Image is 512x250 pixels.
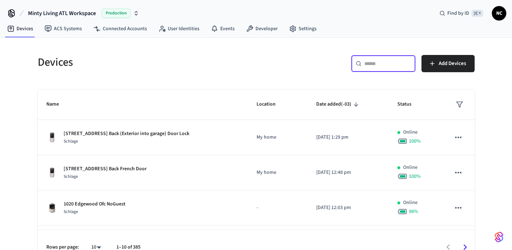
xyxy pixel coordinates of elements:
[316,204,380,212] p: [DATE] 12:03 pm
[257,169,299,176] p: My home
[64,173,78,180] span: Schlage
[283,22,322,35] a: Settings
[46,99,68,110] span: Name
[409,208,418,215] span: 98 %
[240,22,283,35] a: Developer
[439,59,466,68] span: Add Devices
[434,7,489,20] div: Find by ID⌘ K
[205,22,240,35] a: Events
[471,10,483,17] span: ⌘ K
[64,138,78,144] span: Schlage
[153,22,205,35] a: User Identities
[403,129,418,136] p: Online
[257,134,299,141] p: My home
[46,132,58,143] img: Yale Assure Touchscreen Wifi Smart Lock, Satin Nickel, Front
[39,22,88,35] a: ACS Systems
[64,165,147,173] p: [STREET_ADDRESS] Back French Door
[102,9,130,18] span: Production
[257,204,299,212] p: -
[64,200,125,208] p: 1020 Edgewood Ofc NoGuest
[492,6,506,20] button: NC
[28,9,96,18] span: Minty Living ATL Workspace
[403,199,418,207] p: Online
[46,202,58,214] img: Schlage Sense Smart Deadbolt with Camelot Trim, Front
[88,22,153,35] a: Connected Accounts
[397,99,421,110] span: Status
[316,99,361,110] span: Date added(-03)
[316,169,380,176] p: [DATE] 12:48 pm
[447,10,469,17] span: Find by ID
[64,209,78,215] span: Schlage
[403,164,418,171] p: Online
[495,231,503,243] img: SeamLogoGradient.69752ec5.svg
[257,99,285,110] span: Location
[409,173,421,180] span: 100 %
[316,134,380,141] p: [DATE] 1:29 pm
[1,22,39,35] a: Devices
[46,167,58,179] img: Yale Assure Touchscreen Wifi Smart Lock, Satin Nickel, Front
[409,138,421,145] span: 100 %
[493,7,506,20] span: NC
[421,55,475,72] button: Add Devices
[64,130,189,138] p: [STREET_ADDRESS] Back (Exterior into garage) Door Lock
[38,55,252,70] h5: Devices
